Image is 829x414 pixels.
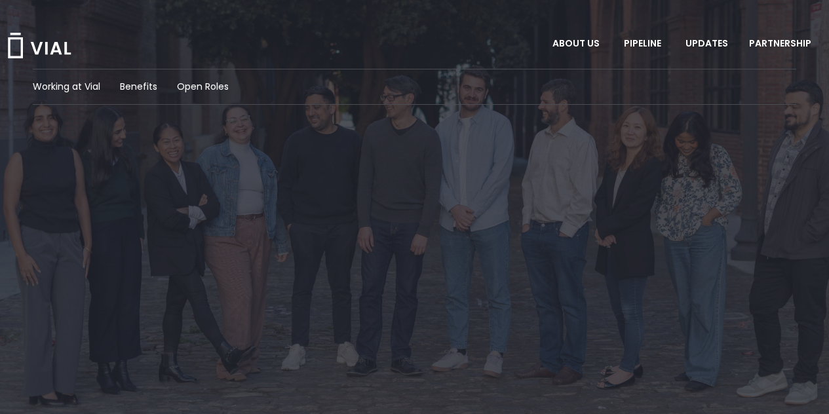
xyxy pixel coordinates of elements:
[675,33,738,55] a: UPDATES
[7,33,72,58] img: Vial Logo
[33,80,100,94] a: Working at Vial
[739,33,825,55] a: PARTNERSHIPMenu Toggle
[613,33,674,55] a: PIPELINEMenu Toggle
[177,80,229,94] a: Open Roles
[542,33,613,55] a: ABOUT USMenu Toggle
[120,80,157,94] a: Benefits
